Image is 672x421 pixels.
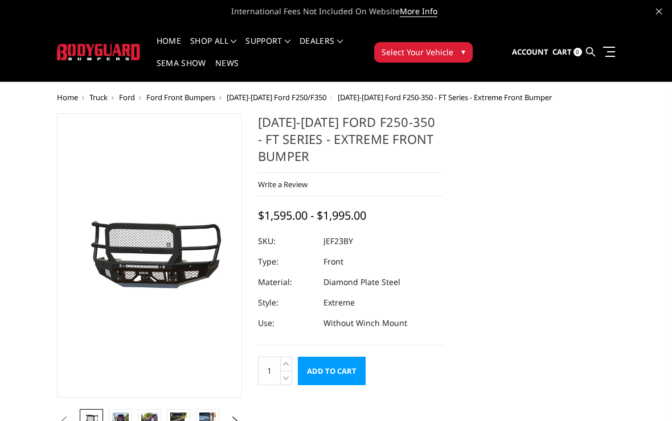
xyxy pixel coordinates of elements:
a: Cart 0 [552,37,582,68]
dd: Diamond Plate Steel [323,272,400,292]
a: More Info [400,6,437,17]
a: News [215,59,239,81]
span: [DATE]-[DATE] Ford F250-350 - FT Series - Extreme Front Bumper [338,92,552,102]
a: Home [57,92,78,102]
img: 2023-2025 Ford F250-350 - FT Series - Extreme Front Bumper [60,214,239,297]
button: Select Your Vehicle [374,42,473,63]
dd: Front [323,251,343,272]
a: Dealers [300,37,343,59]
span: Account [512,47,548,57]
span: ▾ [461,46,465,57]
dd: Extreme [323,292,355,313]
a: Ford Front Bumpers [146,92,215,102]
input: Add to Cart [298,357,366,385]
h1: [DATE]-[DATE] Ford F250-350 - FT Series - Extreme Front Bumper [258,113,443,173]
span: $1,595.00 - $1,995.00 [258,208,366,223]
a: Ford [119,92,135,102]
dt: SKU: [258,231,315,251]
a: Write a Review [258,179,308,189]
a: Support [245,37,290,59]
a: Home [157,37,181,59]
img: BODYGUARD BUMPERS [57,44,141,60]
a: shop all [190,37,236,59]
span: 0 [573,48,582,56]
dt: Use: [258,313,315,333]
a: [DATE]-[DATE] Ford F250/F350 [227,92,326,102]
span: Select Your Vehicle [382,46,453,58]
dt: Type: [258,251,315,272]
a: 2023-2025 Ford F250-350 - FT Series - Extreme Front Bumper [57,113,242,398]
a: Truck [89,92,108,102]
span: Cart [552,47,572,57]
a: Account [512,37,548,68]
dt: Style: [258,292,315,313]
dd: Without Winch Mount [323,313,407,333]
dd: JEF23BY [323,231,353,251]
a: SEMA Show [157,59,206,81]
dt: Material: [258,272,315,292]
